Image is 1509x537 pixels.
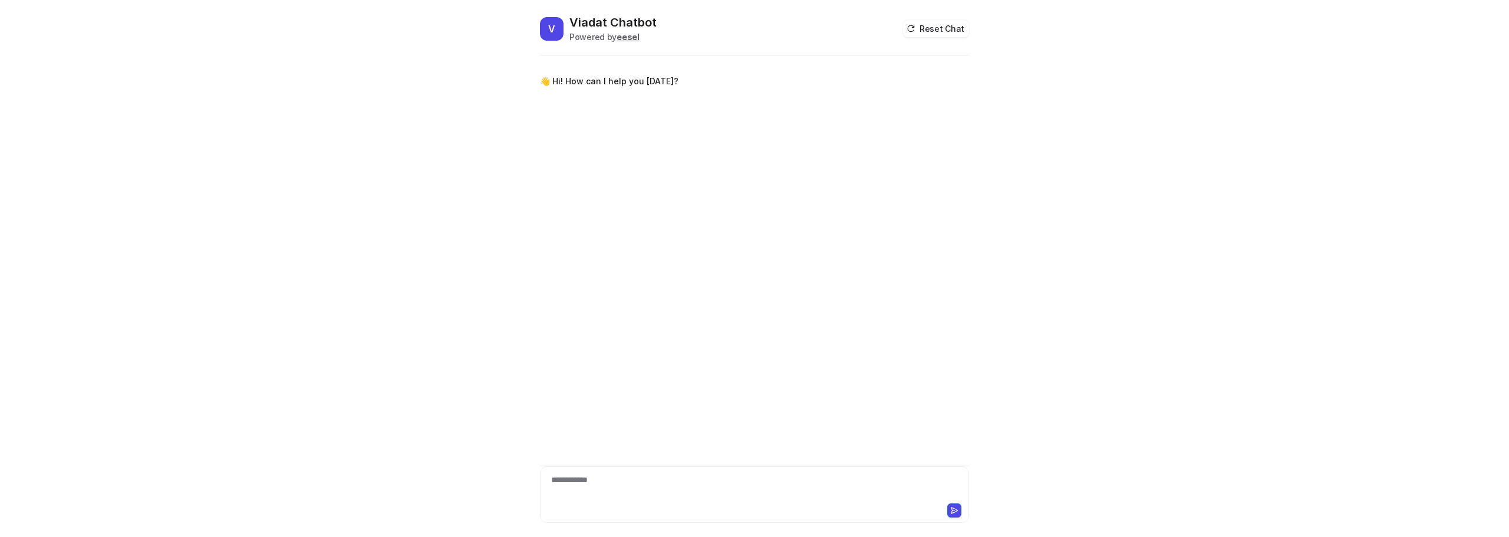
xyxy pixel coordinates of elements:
[903,20,969,37] button: Reset Chat
[540,17,564,41] span: V
[569,14,657,31] h2: Viadat Chatbot
[617,32,640,42] b: eesel
[569,31,657,43] div: Powered by
[540,74,678,88] p: 👋 Hi! How can I help you [DATE]?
